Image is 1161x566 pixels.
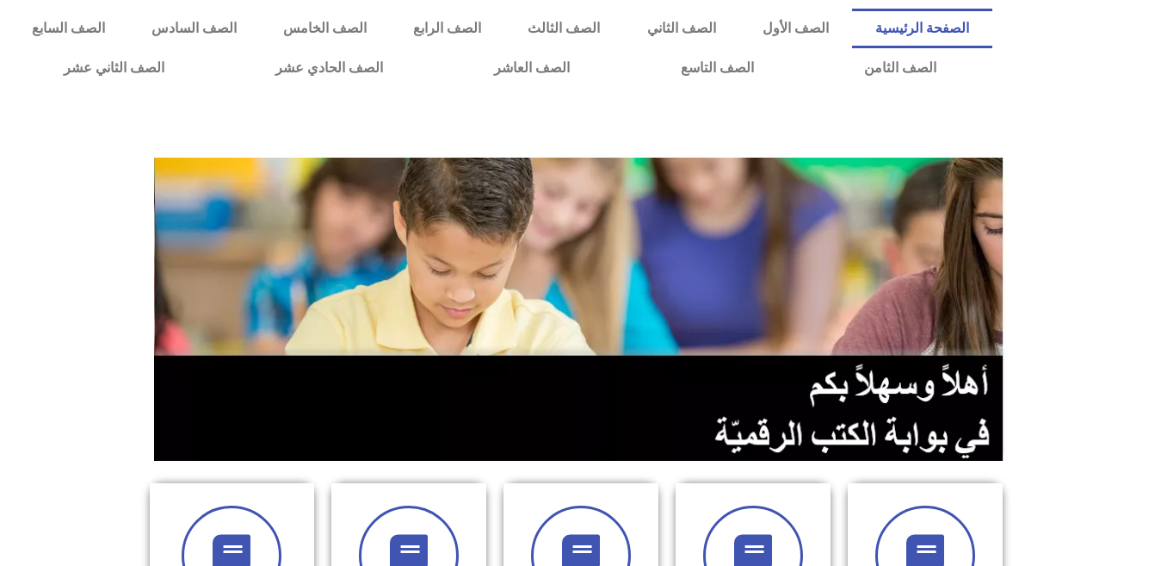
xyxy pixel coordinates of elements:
[439,48,626,88] a: الصف العاشر
[260,9,390,48] a: الصف الخامس
[220,48,439,88] a: الصف الحادي عشر
[852,9,992,48] a: الصفحة الرئيسية
[625,48,809,88] a: الصف التاسع
[739,9,852,48] a: الصف الأول
[390,9,504,48] a: الصف الرابع
[9,9,128,48] a: الصف السابع
[624,9,739,48] a: الصف الثاني
[128,9,260,48] a: الصف السادس
[809,48,992,88] a: الصف الثامن
[504,9,623,48] a: الصف الثالث
[9,48,220,88] a: الصف الثاني عشر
